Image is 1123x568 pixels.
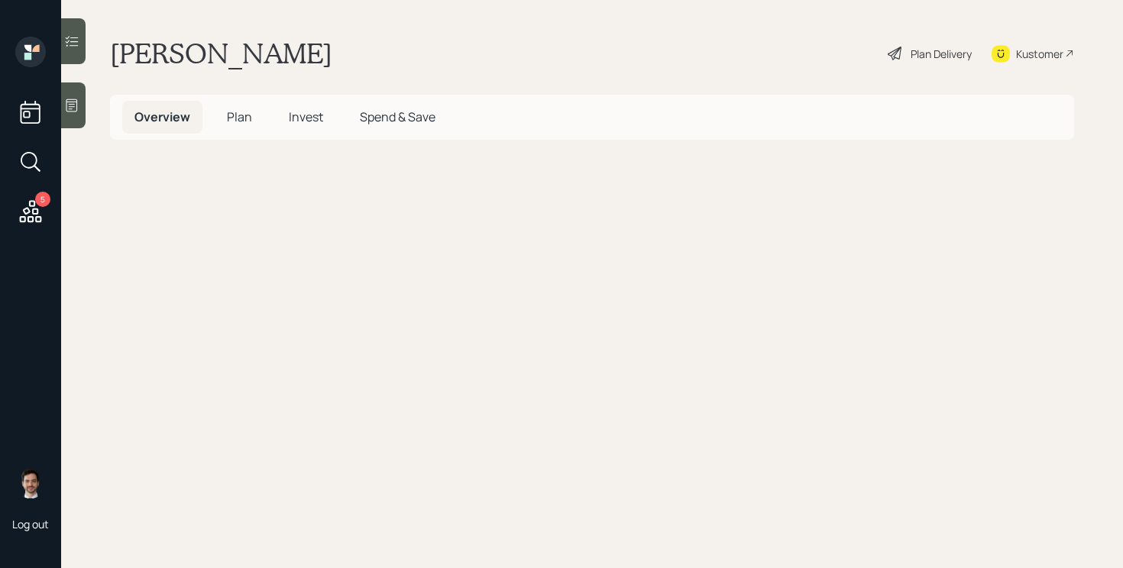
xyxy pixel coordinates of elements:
[110,37,332,70] h1: [PERSON_NAME]
[360,108,435,125] span: Spend & Save
[911,46,972,62] div: Plan Delivery
[35,192,50,207] div: 5
[15,468,46,499] img: jonah-coleman-headshot.png
[134,108,190,125] span: Overview
[1016,46,1063,62] div: Kustomer
[12,517,49,531] div: Log out
[227,108,252,125] span: Plan
[289,108,323,125] span: Invest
